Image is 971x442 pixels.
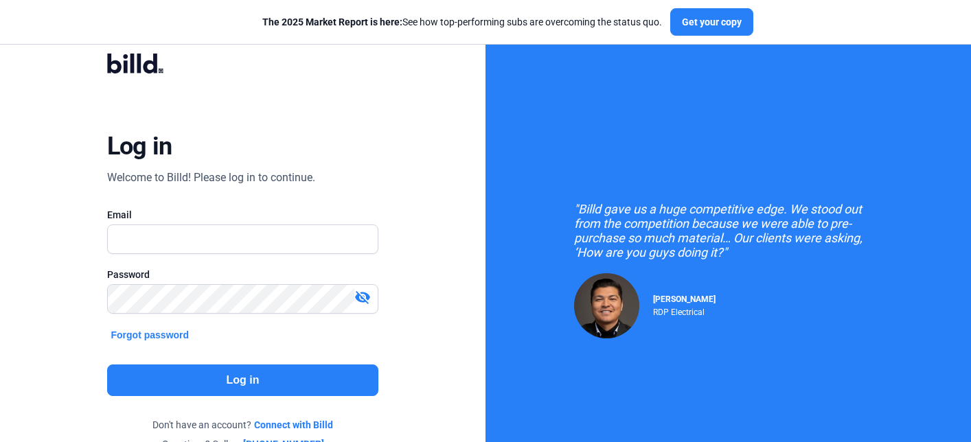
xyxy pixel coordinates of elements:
div: Don't have an account? [107,418,379,432]
img: Raul Pacheco [574,273,639,338]
div: Welcome to Billd! Please log in to continue. [107,170,315,186]
div: Email [107,208,379,222]
div: "Billd gave us a huge competitive edge. We stood out from the competition because we were able to... [574,202,883,259]
div: RDP Electrical [653,304,716,317]
a: Connect with Billd [254,418,333,432]
button: Get your copy [670,8,753,36]
mat-icon: visibility_off [354,289,371,305]
div: Log in [107,131,172,161]
button: Forgot password [107,327,194,342]
div: Password [107,268,379,281]
span: The 2025 Market Report is here: [262,16,402,27]
button: Log in [107,364,379,396]
span: [PERSON_NAME] [653,294,716,304]
div: See how top-performing subs are overcoming the status quo. [262,15,662,29]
